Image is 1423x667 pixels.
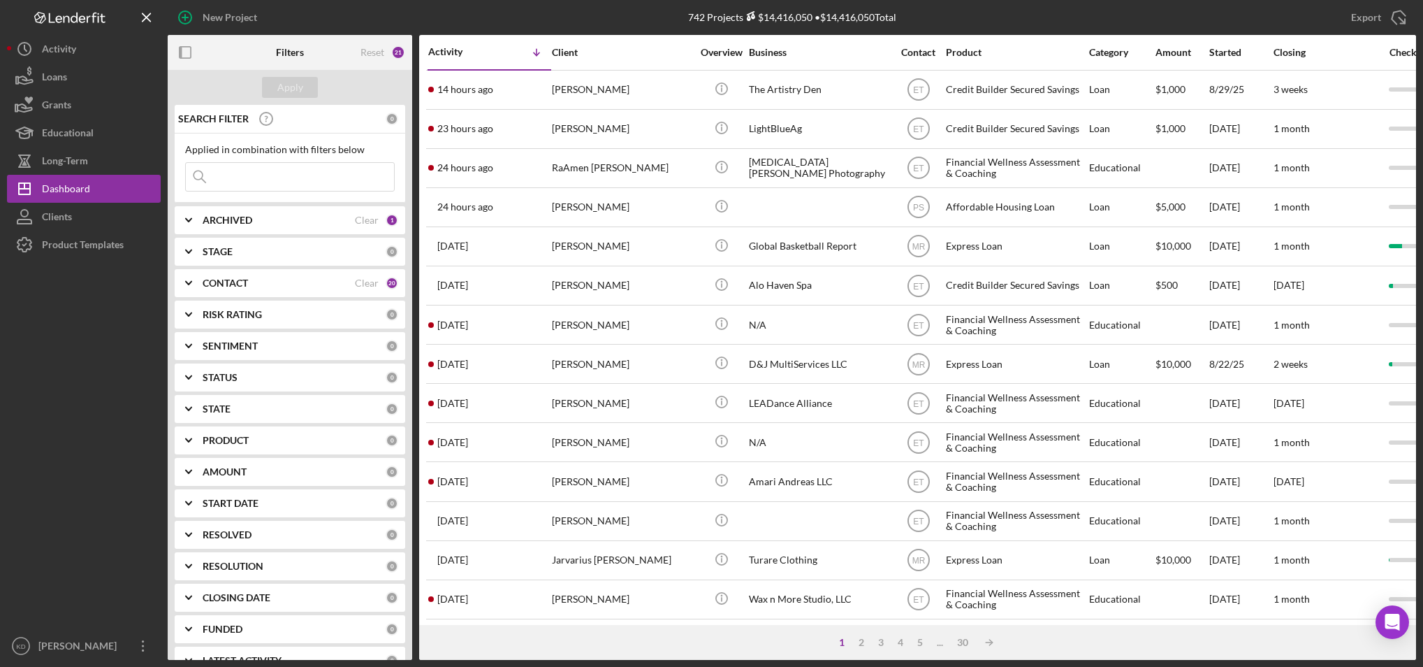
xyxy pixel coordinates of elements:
b: RESOLVED [203,529,251,540]
a: Product Templates [7,231,161,259]
div: LEADance Alliance [749,385,889,422]
div: 0 [386,308,398,321]
div: Product Templates [42,231,124,262]
div: Educational [42,119,94,150]
time: 2025-09-18 18:13 [437,162,493,173]
div: [PERSON_NAME] [552,463,692,500]
div: Clear [355,278,379,289]
div: 4 [891,637,910,648]
div: 0 [386,340,398,352]
div: Financial Wellness Assessment & Coaching [946,463,1086,500]
div: Educational [1089,385,1154,422]
div: Educational [1089,306,1154,343]
div: 0 [386,591,398,604]
div: D&J MultiServices LLC [749,345,889,382]
div: Loan [1089,110,1154,148]
time: 3 weeks [1274,83,1308,95]
time: 2025-09-15 21:11 [437,594,468,605]
div: Express Loan [946,228,1086,265]
text: MR [912,359,925,369]
div: [MEDICAL_DATA][PERSON_NAME] Photography [749,150,889,187]
div: 1 [386,214,398,227]
time: 2025-09-19 03:29 [437,84,493,95]
b: SENTIMENT [203,340,258,352]
div: Alo Haven Spa [749,267,889,304]
div: 0 [386,113,398,125]
div: Export [1351,3,1381,31]
b: RESOLUTION [203,561,263,572]
b: STATUS [203,372,238,383]
div: Applied in combination with filters below [185,144,395,155]
div: Jarvarius [PERSON_NAME] [552,542,692,579]
div: 8/29/25 [1209,71,1272,108]
div: Affordable Housing Loan [946,189,1086,226]
time: 2025-09-18 17:48 [437,201,493,213]
text: ET [913,595,924,605]
text: MR [912,556,925,566]
text: PS [912,203,924,213]
div: [PERSON_NAME] [552,385,692,422]
div: [PERSON_NAME] [35,632,126,664]
div: Long-Term [42,147,88,178]
div: 20 [386,277,398,289]
div: Overview [695,47,747,58]
div: 0 [386,529,398,541]
button: Dashboard [7,175,161,203]
text: ET [913,399,924,408]
div: Open Intercom Messenger [1375,605,1409,639]
text: ET [913,517,924,526]
div: Reset [360,47,384,58]
b: FUNDED [203,624,242,635]
div: The Artistry Den [749,71,889,108]
div: 30 [950,637,975,648]
div: N/A [749,306,889,343]
button: Long-Term [7,147,161,175]
button: KD[PERSON_NAME] [7,632,161,660]
div: Express Loan [946,345,1086,382]
div: Amari Andreas LLC [749,463,889,500]
div: Loan [1089,228,1154,265]
div: 0 [386,497,398,510]
div: Closing [1274,47,1378,58]
time: 2025-09-17 14:49 [437,280,468,291]
time: 1 month [1274,515,1310,526]
div: 7/15/25 [1209,620,1272,657]
div: Clients [42,203,72,234]
text: ET [913,438,924,447]
div: Credit Builder Secured Savings [946,267,1086,304]
div: 0 [386,654,398,667]
time: 1 month [1274,554,1310,566]
time: 2025-09-18 18:40 [437,123,493,134]
text: ET [913,164,924,173]
time: 2025-09-16 04:23 [437,554,468,566]
div: Global Basketball Report [749,228,889,265]
time: 1 month [1274,162,1310,173]
div: Loans [42,63,67,94]
div: Financial Wellness Assessment & Coaching [946,385,1086,422]
b: PRODUCT [203,435,249,446]
div: [PERSON_NAME] [552,503,692,540]
div: Category [1089,47,1154,58]
text: ET [913,85,924,95]
div: New Project [203,3,257,31]
div: Started [1209,47,1272,58]
div: [DATE] [1209,228,1272,265]
b: AMOUNT [203,466,247,478]
div: 742 Projects • $14,416,050 Total [688,11,896,23]
div: Amount [1155,47,1208,58]
div: 0 [386,466,398,478]
div: [DATE] [1209,189,1272,226]
div: [PERSON_NAME] [552,71,692,108]
time: 1 month [1274,593,1310,605]
div: Clear [355,215,379,226]
div: 0 [386,623,398,636]
div: [DATE] [1209,542,1272,579]
button: Export [1337,3,1416,31]
button: Loans [7,63,161,91]
time: 2 weeks [1274,358,1308,370]
span: $10,000 [1155,240,1191,252]
div: [DATE] [1209,503,1272,540]
div: 3 [871,637,891,648]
